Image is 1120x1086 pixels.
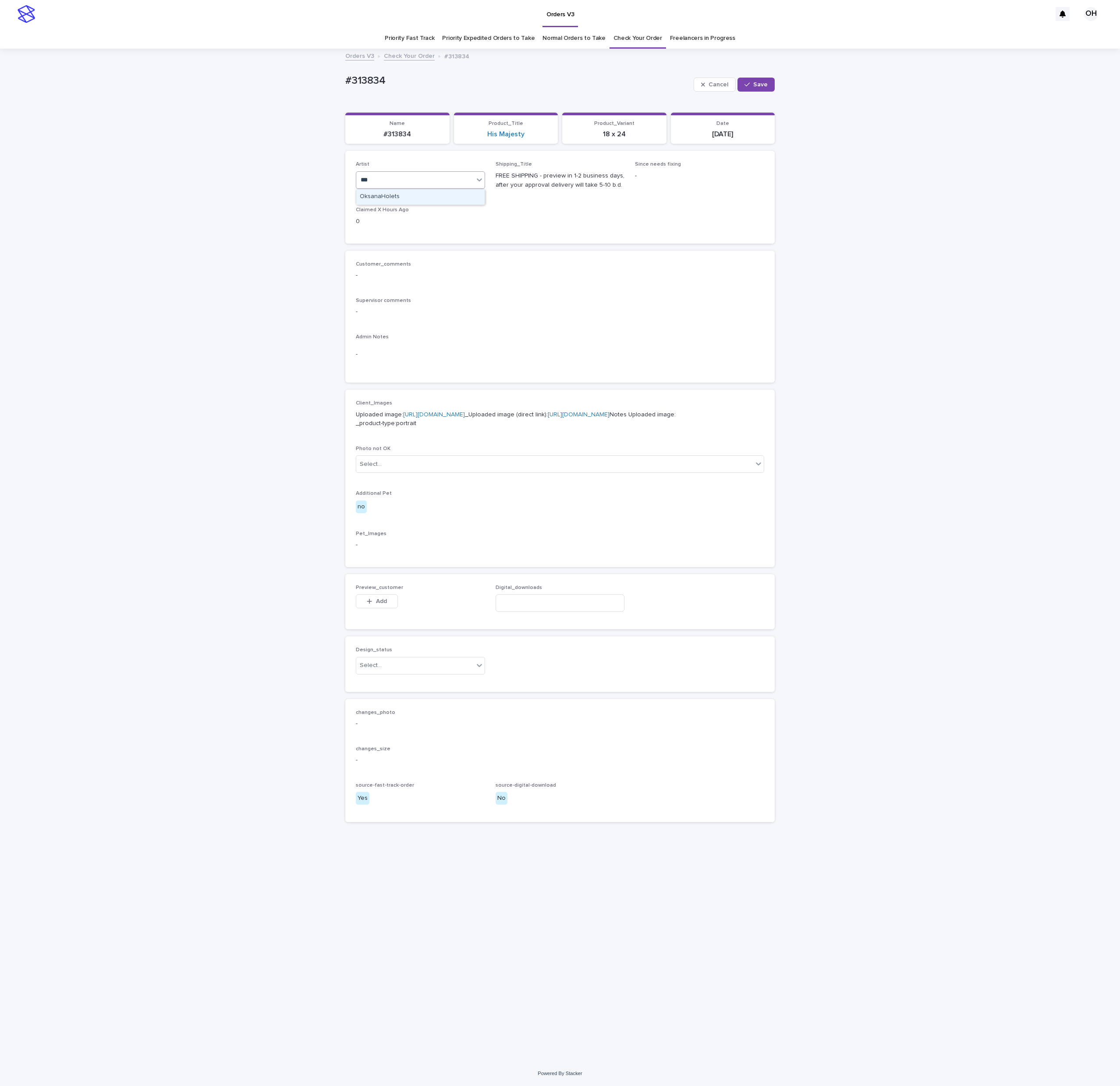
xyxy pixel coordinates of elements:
p: #313834 [444,51,469,60]
p: FREE SHIPPING - preview in 1-2 business days, after your approval delivery will take 5-10 b.d. [496,171,625,190]
a: His Majesty [487,130,525,138]
span: Name [390,121,405,126]
span: changes_photo [356,710,395,715]
p: 18 x 24 [567,130,661,138]
p: - [356,350,764,359]
span: Photo not OK [356,446,390,451]
p: - [356,756,764,765]
p: 0 [356,217,485,226]
a: Orders V3 [345,50,374,60]
div: no [356,500,367,513]
p: - [635,171,764,181]
a: Priority Fast Track [385,28,434,49]
span: Artist [356,162,369,167]
span: source-fast-track-order [356,783,414,788]
a: Freelancers in Progress [670,28,735,49]
span: source-digital-download [496,783,556,788]
span: Supervisor comments [356,298,411,303]
span: Design_status [356,647,392,653]
span: Product_Variant [594,121,634,126]
div: Yes [356,792,369,805]
p: #313834 [345,75,690,87]
p: - [356,540,764,550]
button: Cancel [694,78,736,92]
p: - [356,271,764,280]
a: Check Your Order [613,28,662,49]
span: Product_Title [489,121,523,126]
span: Claimed X Hours Ago [356,207,409,213]
span: Client_Images [356,401,392,406]
span: Customer_comments [356,262,411,267]
div: Select... [360,661,382,670]
span: Admin Notes [356,334,389,340]
span: Preview_customer [356,585,403,590]
span: Cancel [709,82,728,88]
a: Normal Orders to Take [542,28,606,49]
button: Save [737,78,775,92]
div: OH [1084,7,1098,21]
span: Date [716,121,729,126]
p: - [356,307,764,316]
span: Shipping_Title [496,162,532,167]
a: [URL][DOMAIN_NAME] [403,412,465,418]
img: stacker-logo-s-only.png [18,5,35,23]
p: [DATE] [676,130,770,138]
div: No [496,792,507,805]
span: Digital_downloads [496,585,542,590]
a: Priority Expedited Orders to Take [442,28,535,49]
span: Additional Pet [356,491,392,496]
div: Select... [360,460,382,469]
p: - [356,719,764,728]
span: Since needs fixing [635,162,681,167]
a: [URL][DOMAIN_NAME] [548,412,610,418]
span: Save [753,82,768,88]
div: OksanaHolets [356,189,485,205]
p: #313834 [351,130,444,138]
span: changes_size [356,746,390,752]
button: Add [356,594,398,608]
p: Uploaded image: _Uploaded image (direct link): Notes Uploaded image: _product-type:portrait [356,410,764,429]
a: Check Your Order [384,50,435,60]
span: Pet_Images [356,531,386,536]
span: Add [376,598,387,604]
a: Powered By Stacker [538,1071,582,1076]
